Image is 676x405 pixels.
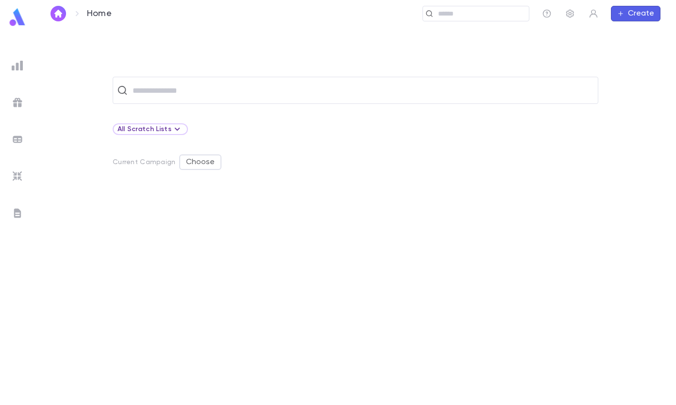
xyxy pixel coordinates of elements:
p: Home [87,8,112,19]
p: Current Campaign [113,158,175,166]
img: letters_grey.7941b92b52307dd3b8a917253454ce1c.svg [12,207,23,219]
div: All Scratch Lists [113,123,188,135]
img: logo [8,8,27,27]
div: All Scratch Lists [118,123,183,135]
button: Choose [179,154,221,170]
img: imports_grey.530a8a0e642e233f2baf0ef88e8c9fcb.svg [12,170,23,182]
button: Create [611,6,660,21]
img: reports_grey.c525e4749d1bce6a11f5fe2a8de1b229.svg [12,60,23,71]
img: campaigns_grey.99e729a5f7ee94e3726e6486bddda8f1.svg [12,97,23,108]
img: home_white.a664292cf8c1dea59945f0da9f25487c.svg [52,10,64,17]
img: batches_grey.339ca447c9d9533ef1741baa751efc33.svg [12,134,23,145]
